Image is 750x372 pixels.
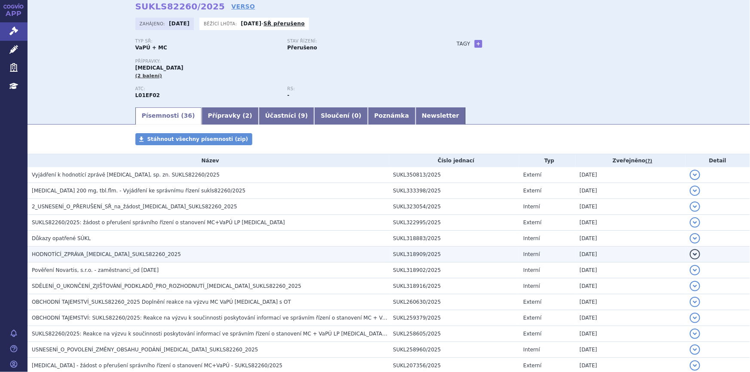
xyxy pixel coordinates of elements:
[523,251,540,257] span: Interní
[576,342,686,358] td: [DATE]
[576,154,686,167] th: Zveřejněno
[690,170,700,180] button: detail
[288,86,431,91] p: RS:
[32,331,514,337] span: SUKLS82260/2025: Reakce na výzvu k součinnosti poskytování informací ve správním řízení o stanove...
[457,39,471,49] h3: Tagy
[523,204,540,210] span: Interní
[32,315,575,321] span: OBCHODNÍ TAJEMSTVÍ: SUKLS82260/2025: Reakce na výzvu k součinnosti poskytování informací ve správ...
[523,347,540,353] span: Interní
[576,247,686,262] td: [DATE]
[288,45,317,51] strong: Přerušeno
[135,59,440,64] p: Přípravky:
[389,262,519,278] td: SUKL318902/2025
[32,251,181,257] span: HODNOTÍCÍ_ZPRÁVA_KISQALI_SUKLS82260_2025
[288,39,431,44] p: Stav řízení:
[389,310,519,326] td: SUKL259379/2025
[523,235,540,241] span: Interní
[135,1,225,12] strong: SUKLS82260/2025
[184,112,192,119] span: 36
[204,20,239,27] span: Běžící lhůta:
[389,215,519,231] td: SUKL322995/2025
[245,112,250,119] span: 2
[576,262,686,278] td: [DATE]
[241,21,261,27] strong: [DATE]
[690,201,700,212] button: detail
[202,107,259,125] a: Přípravky (2)
[519,154,576,167] th: Typ
[231,2,255,11] a: VERSO
[32,204,237,210] span: 2_USNESENÍ_O_PŘERUŠENÍ_SŘ_na_žádost_KISQALI_SUKLS82260_2025
[135,39,279,44] p: Typ SŘ:
[523,283,540,289] span: Interní
[416,107,466,125] a: Newsletter
[690,281,700,291] button: detail
[690,297,700,307] button: detail
[690,249,700,259] button: detail
[576,278,686,294] td: [DATE]
[523,188,542,194] span: Externí
[135,133,253,145] a: Stáhnout všechny písemnosti (zip)
[288,92,290,98] strong: -
[135,65,184,71] span: [MEDICAL_DATA]
[32,188,245,194] span: KISQALI 200 mg, tbl.flm. - Vyjádření ke správnímu řízení sukls82260/2025
[389,183,519,199] td: SUKL333398/2025
[690,233,700,244] button: detail
[576,326,686,342] td: [DATE]
[576,215,686,231] td: [DATE]
[32,299,291,305] span: OBCHODNÍ TAJEMSTVÍ_SUKLS82260_2025 Doplnění reakce na výzvu MC VaPÚ Kisqali s OT
[523,267,540,273] span: Interní
[32,267,159,273] span: Pověření Novartis, s.r.o. - zaměstnanci_od 12.3.2025
[389,199,519,215] td: SUKL323054/2025
[314,107,367,125] a: Sloučení (0)
[523,363,542,369] span: Externí
[690,360,700,371] button: detail
[523,220,542,226] span: Externí
[690,186,700,196] button: detail
[389,247,519,262] td: SUKL318909/2025
[32,363,282,369] span: Kisqali - žádost o přerušení správního řízení o stanovení MC+VaPÚ - SUKLS82260/2025
[576,167,686,183] td: [DATE]
[259,107,314,125] a: Účastníci (9)
[135,107,202,125] a: Písemnosti (36)
[135,86,279,91] p: ATC:
[389,326,519,342] td: SUKL258605/2025
[32,220,285,226] span: SUKLS82260/2025: žádost o přerušení správního řízení o stanovení MC+VaPÚ LP Kisqali
[32,347,258,353] span: USNESENÍ_O_POVOLENÍ_ZMĚNY_OBSAHU_PODÁNÍ_KISQALI_SUKLS82260_2025
[389,231,519,247] td: SUKL318883/2025
[576,183,686,199] td: [DATE]
[32,235,91,241] span: Důkazy opatřené SÚKL
[140,20,167,27] span: Zahájeno:
[389,294,519,310] td: SUKL260630/2025
[690,329,700,339] button: detail
[135,92,160,98] strong: RIBOCIKLIB
[690,345,700,355] button: detail
[686,154,750,167] th: Detail
[523,172,542,178] span: Externí
[169,21,190,27] strong: [DATE]
[576,231,686,247] td: [DATE]
[690,265,700,275] button: detail
[263,21,305,27] a: SŘ přerušeno
[135,73,162,79] span: (2 balení)
[135,45,167,51] strong: VaPÚ + MC
[690,313,700,323] button: detail
[241,20,305,27] p: -
[389,342,519,358] td: SUKL258960/2025
[147,136,248,142] span: Stáhnout všechny písemnosti (zip)
[576,310,686,326] td: [DATE]
[389,278,519,294] td: SUKL318916/2025
[474,40,482,48] a: +
[646,158,652,164] abbr: (?)
[523,331,542,337] span: Externí
[355,112,359,119] span: 0
[389,154,519,167] th: Číslo jednací
[389,167,519,183] td: SUKL350813/2025
[690,217,700,228] button: detail
[576,199,686,215] td: [DATE]
[523,299,542,305] span: Externí
[32,172,220,178] span: Vyjádření k hodnotící zprávě KISQALI, sp. zn. SUKLS82260/2025
[523,315,542,321] span: Externí
[28,154,389,167] th: Název
[301,112,305,119] span: 9
[576,294,686,310] td: [DATE]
